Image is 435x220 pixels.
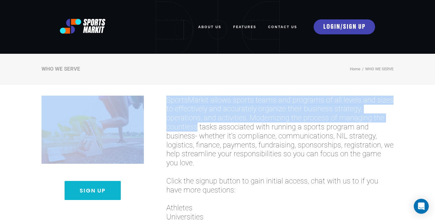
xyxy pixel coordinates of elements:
a: LOGIN/SIGN UP [314,19,375,34]
a: Sign Up [65,181,121,200]
span: SportsMarkit allows sports teams and programs of all levels and sizes to effectively and accurate... [166,96,393,167]
img: logo [60,19,105,34]
a: Home [350,67,360,71]
a: FEATURES [233,20,256,34]
div: WHO WE SERVE [42,65,80,72]
span: Click the signup button to gain initial access, chat with us to if you have more questions: [166,177,393,195]
li: WHO WE SERVE [360,66,393,73]
a: ABOUT US [198,20,221,34]
a: Contact Us [268,20,297,34]
div: Open Intercom Messenger [414,199,429,214]
span: Athletes [166,203,393,212]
